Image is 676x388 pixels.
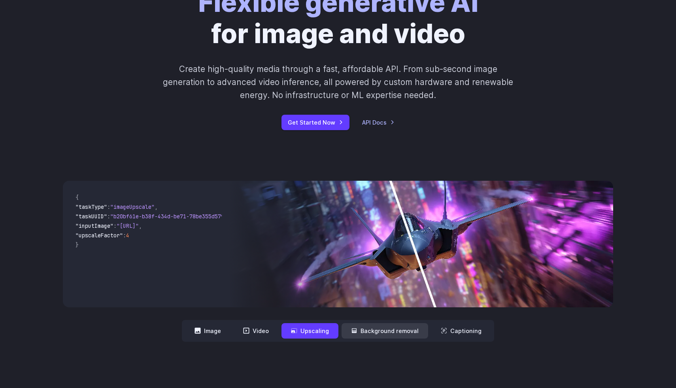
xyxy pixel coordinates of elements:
span: : [107,203,110,210]
span: "inputImage" [76,222,113,229]
span: , [155,203,158,210]
span: } [76,241,79,248]
button: Upscaling [281,323,338,339]
p: Create high-quality media through a fast, affordable API. From sub-second image generation to adv... [162,62,514,102]
button: Video [234,323,278,339]
span: "taskUUID" [76,213,107,220]
a: Get Started Now [281,115,349,130]
img: Futuristic stealth jet streaking through a neon-lit cityscape with glowing purple exhaust [228,181,613,307]
button: Captioning [431,323,491,339]
span: : [113,222,117,229]
button: Background removal [342,323,428,339]
span: , [139,222,142,229]
span: { [76,194,79,201]
span: "[URL]" [117,222,139,229]
span: : [123,232,126,239]
span: : [107,213,110,220]
span: "b20bf61e-b38f-434d-be71-78be355d5795" [110,213,230,220]
span: "taskType" [76,203,107,210]
span: 4 [126,232,129,239]
span: "imageUpscale" [110,203,155,210]
span: "upscaleFactor" [76,232,123,239]
a: API Docs [362,118,395,127]
button: Image [185,323,230,339]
